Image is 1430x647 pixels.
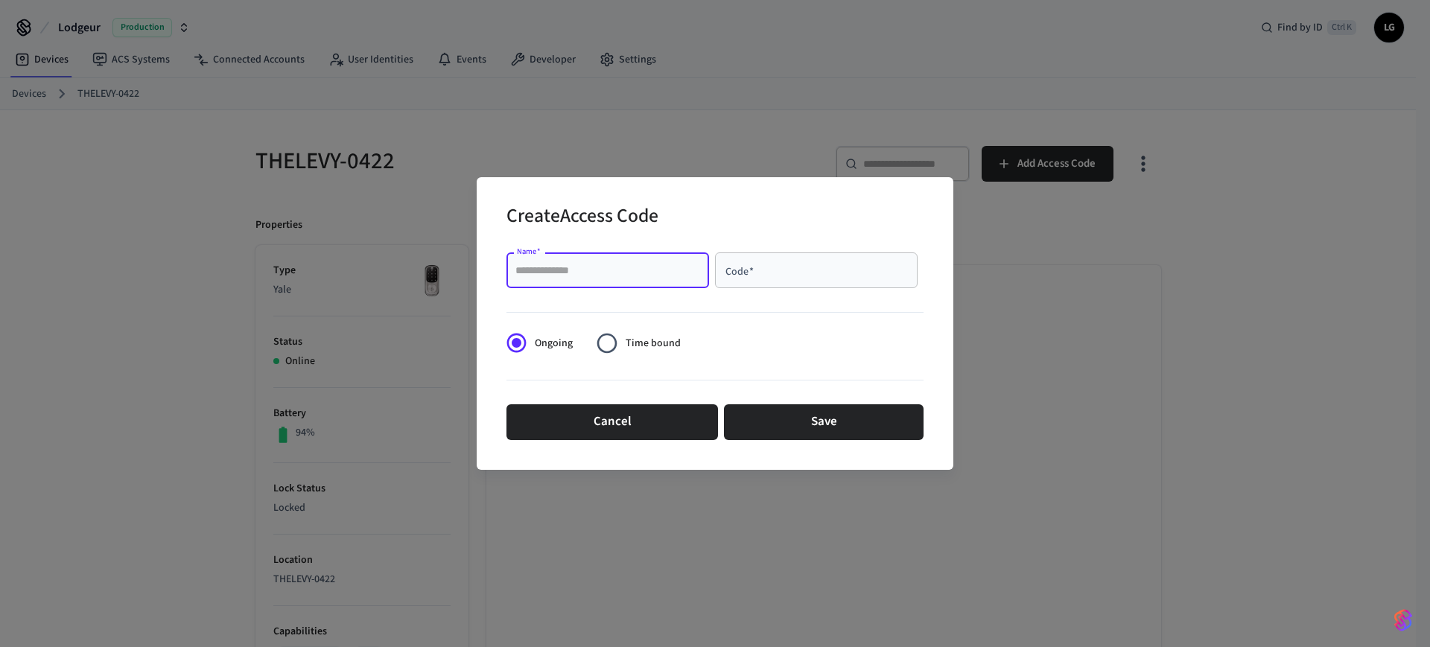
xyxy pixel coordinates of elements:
img: SeamLogoGradient.69752ec5.svg [1394,608,1412,632]
button: Cancel [506,404,718,440]
button: Save [724,404,924,440]
span: Ongoing [535,336,573,351]
label: Name [517,246,541,257]
span: Time bound [626,336,681,351]
h2: Create Access Code [506,195,658,240]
